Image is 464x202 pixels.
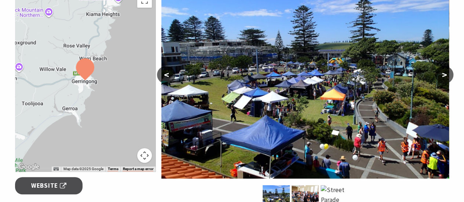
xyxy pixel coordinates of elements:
[15,177,83,194] a: Website
[157,66,175,84] button: <
[435,66,453,84] button: >
[31,181,66,191] span: Website
[137,148,152,163] button: Map camera controls
[63,167,103,171] span: Map data ©2025 Google
[123,167,153,171] a: Report a map error
[17,162,41,172] a: Open this area in Google Maps (opens a new window)
[17,162,41,172] img: Google
[54,166,59,172] button: Keyboard shortcuts
[107,167,118,171] a: Terms (opens in new tab)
